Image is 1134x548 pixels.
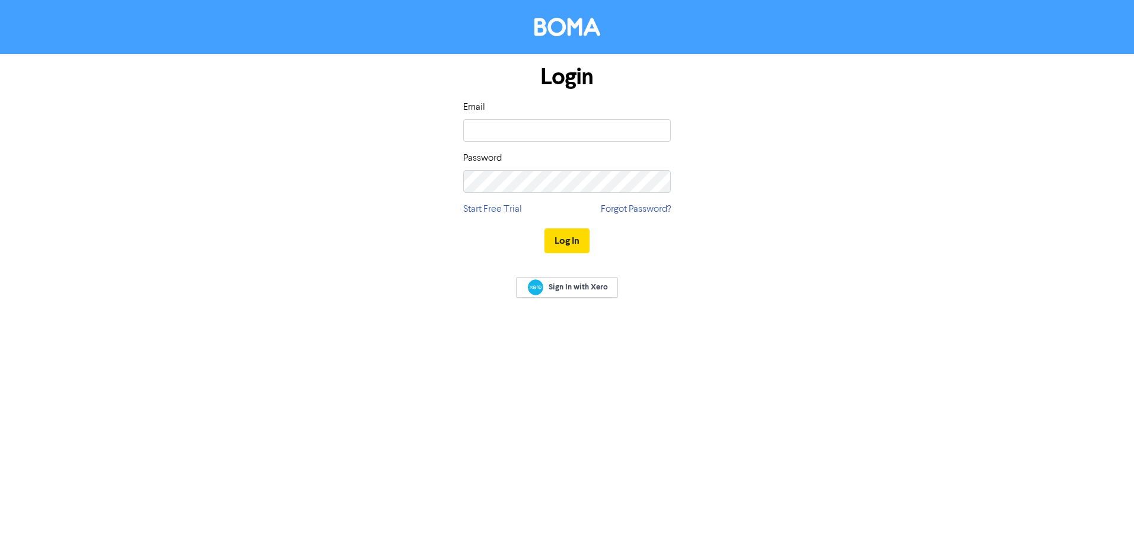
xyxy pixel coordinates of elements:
[463,100,485,114] label: Email
[463,202,522,216] a: Start Free Trial
[534,18,600,36] img: BOMA Logo
[601,202,671,216] a: Forgot Password?
[463,151,502,165] label: Password
[544,228,590,253] button: Log In
[516,277,618,298] a: Sign In with Xero
[463,63,671,91] h1: Login
[549,282,608,292] span: Sign In with Xero
[528,279,543,295] img: Xero logo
